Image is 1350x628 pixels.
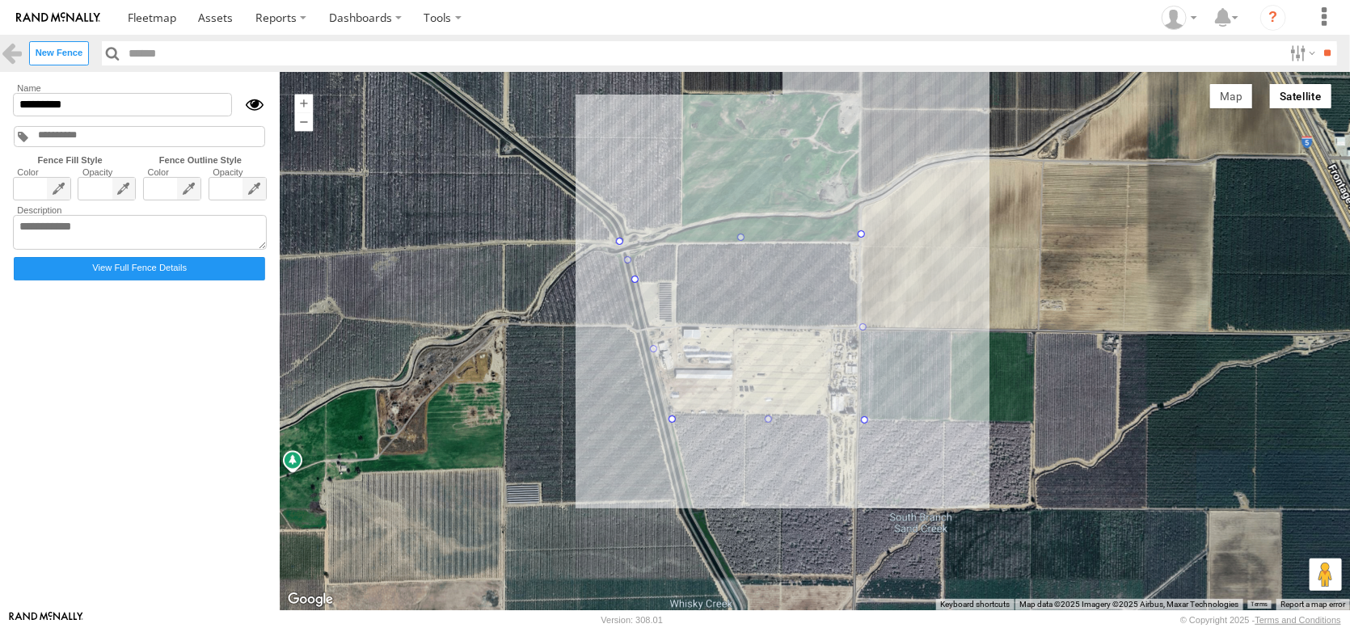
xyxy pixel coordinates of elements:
[284,589,337,610] img: Google
[131,155,270,165] label: Fence Outline Style
[13,83,267,93] label: Name
[16,12,100,23] img: rand-logo.svg
[1156,6,1203,30] div: Dennis Braga
[1180,615,1341,625] div: © Copyright 2025 -
[1310,558,1342,591] button: Drag Pegman onto the map to open Street View
[1210,84,1253,108] button: Show street map
[1284,41,1318,65] label: Search Filter Options
[1270,84,1332,108] button: Show satellite imagery
[29,41,89,65] label: Create New Fence
[284,589,337,610] a: Open this area in Google Maps (opens a new window)
[14,257,265,280] label: Click to view fence details
[13,205,267,215] label: Description
[940,599,1010,610] button: Keyboard shortcuts
[13,167,71,177] label: Color
[209,167,267,177] label: Opacity
[78,167,136,177] label: Opacity
[1019,600,1238,609] span: Map data ©2025 Imagery ©2025 Airbus, Maxar Technologies
[9,612,83,628] a: Visit our Website
[232,93,267,116] div: Show/Hide fence
[1255,615,1341,625] a: Terms and Conditions
[601,615,663,625] div: Version: 308.01
[10,155,131,165] label: Fence Fill Style
[1251,601,1268,608] a: Terms (opens in new tab)
[294,94,313,112] button: Zoom in
[1280,600,1345,609] a: Report a map error
[1260,5,1286,31] i: ?
[294,112,313,131] button: Zoom out
[143,167,201,177] label: Color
